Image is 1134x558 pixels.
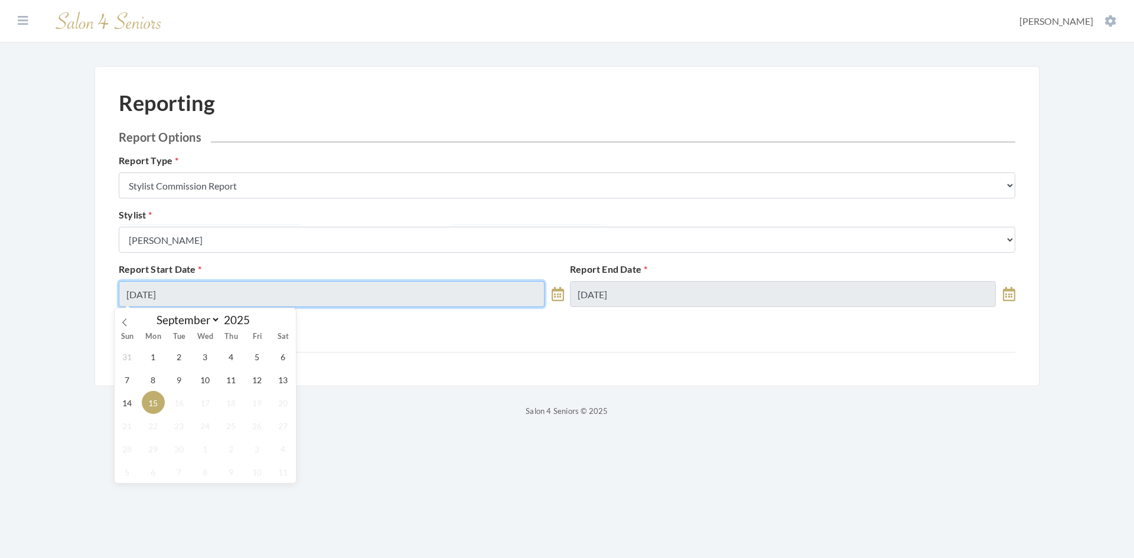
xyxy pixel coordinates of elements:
[94,404,1039,418] p: Salon 4 Seniors © 2025
[168,345,191,368] span: September 2, 2025
[194,437,217,460] span: October 1, 2025
[192,333,218,341] span: Wed
[119,281,545,307] input: Select Date
[272,345,295,368] span: September 6, 2025
[194,368,217,391] span: September 10, 2025
[194,414,217,437] span: September 24, 2025
[166,333,192,341] span: Tue
[220,437,243,460] span: October 2, 2025
[119,262,202,276] label: Report Start Date
[246,391,269,414] span: September 19, 2025
[194,460,217,483] span: October 8, 2025
[552,281,564,307] a: toggle
[142,414,165,437] span: September 22, 2025
[168,460,191,483] span: October 7, 2025
[220,391,243,414] span: September 18, 2025
[116,391,139,414] span: September 14, 2025
[246,437,269,460] span: October 3, 2025
[220,368,243,391] span: September 11, 2025
[194,345,217,368] span: September 3, 2025
[116,437,139,460] span: September 28, 2025
[246,414,269,437] span: September 26, 2025
[220,313,259,327] input: Year
[246,345,269,368] span: September 5, 2025
[570,281,996,307] input: Select Date
[142,345,165,368] span: September 1, 2025
[142,460,165,483] span: October 6, 2025
[115,333,141,341] span: Sun
[116,345,139,368] span: August 31, 2025
[220,414,243,437] span: September 25, 2025
[50,7,168,35] img: Salon 4 Seniors
[142,437,165,460] span: September 29, 2025
[119,130,1015,144] h2: Report Options
[116,368,139,391] span: September 7, 2025
[142,368,165,391] span: September 8, 2025
[168,414,191,437] span: September 23, 2025
[1016,15,1120,28] button: [PERSON_NAME]
[246,460,269,483] span: October 10, 2025
[272,460,295,483] span: October 11, 2025
[272,414,295,437] span: September 27, 2025
[272,437,295,460] span: October 4, 2025
[168,437,191,460] span: September 30, 2025
[142,391,165,414] span: September 15, 2025
[119,90,215,116] h1: Reporting
[218,333,244,341] span: Thu
[1003,281,1015,307] a: toggle
[246,368,269,391] span: September 12, 2025
[140,333,166,341] span: Mon
[1019,15,1093,27] span: [PERSON_NAME]
[220,345,243,368] span: September 4, 2025
[119,154,178,168] label: Report Type
[570,262,647,276] label: Report End Date
[220,460,243,483] span: October 9, 2025
[272,368,295,391] span: September 13, 2025
[244,333,270,341] span: Fri
[168,391,191,414] span: September 16, 2025
[116,460,139,483] span: October 5, 2025
[168,368,191,391] span: September 9, 2025
[119,208,152,222] label: Stylist
[116,414,139,437] span: September 21, 2025
[151,312,221,327] select: Month
[270,333,296,341] span: Sat
[272,391,295,414] span: September 20, 2025
[194,391,217,414] span: September 17, 2025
